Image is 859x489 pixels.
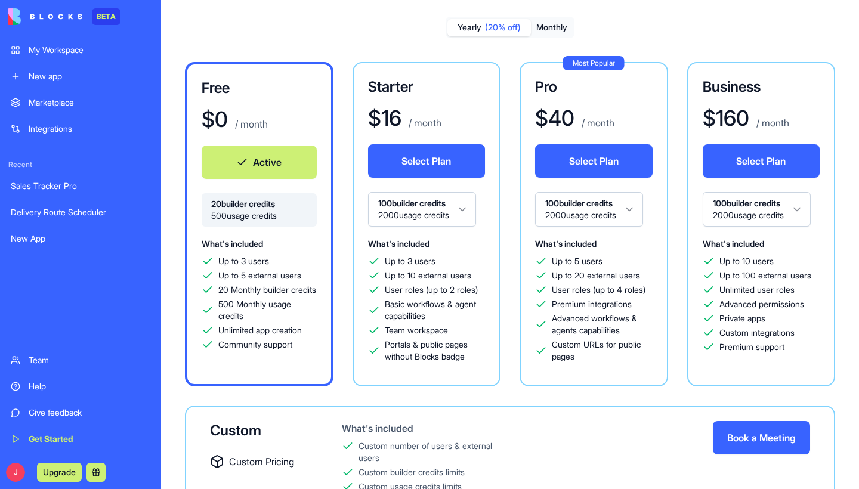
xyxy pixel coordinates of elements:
[359,466,465,478] div: Custom builder credits limits
[535,78,653,97] h3: Pro
[202,239,263,249] span: What's included
[485,21,521,33] span: (20% off)
[29,70,150,82] div: New app
[29,123,150,135] div: Integrations
[11,180,150,192] div: Sales Tracker Pro
[6,463,25,482] span: J
[563,56,625,70] div: Most Popular
[719,284,795,296] span: Unlimited user roles
[29,433,150,445] div: Get Started
[713,421,810,454] button: Book a Meeting
[552,270,640,281] span: Up to 20 external users
[535,239,597,249] span: What's included
[92,8,120,25] div: BETA
[385,284,478,296] span: User roles (up to 2 roles)
[579,116,614,130] p: / month
[754,116,789,130] p: / month
[447,19,531,36] button: Yearly
[229,454,294,469] span: Custom Pricing
[4,200,157,224] a: Delivery Route Scheduler
[37,466,82,478] a: Upgrade
[552,284,645,296] span: User roles (up to 4 roles)
[552,312,653,336] span: Advanced workflows & agents capabilities
[29,380,150,392] div: Help
[385,270,471,281] span: Up to 10 external users
[368,78,486,97] h3: Starter
[11,233,150,244] div: New App
[210,421,304,440] div: Custom
[359,440,508,464] div: Custom number of users & external users
[4,117,157,141] a: Integrations
[552,339,653,363] span: Custom URLs for public pages
[202,79,317,98] h3: Free
[4,348,157,372] a: Team
[4,427,157,451] a: Get Started
[368,144,486,178] button: Select Plan
[211,210,307,222] span: 500 usage credits
[703,106,749,130] h1: $ 160
[385,339,486,363] span: Portals & public pages without Blocks badge
[342,421,508,435] div: What's included
[29,97,150,109] div: Marketplace
[218,339,292,351] span: Community support
[552,255,602,267] span: Up to 5 users
[368,239,429,249] span: What's included
[218,255,269,267] span: Up to 3 users
[218,284,316,296] span: 20 Monthly builder credits
[8,8,82,25] img: logo
[368,106,401,130] h1: $ 16
[719,312,765,324] span: Private apps
[4,160,157,169] span: Recent
[233,117,268,131] p: / month
[202,146,317,179] button: Active
[719,327,795,339] span: Custom integrations
[218,298,317,322] span: 500 Monthly usage credits
[719,341,784,353] span: Premium support
[703,239,764,249] span: What's included
[535,106,574,130] h1: $ 40
[4,38,157,62] a: My Workspace
[552,298,632,310] span: Premium integrations
[37,463,82,482] button: Upgrade
[385,324,448,336] span: Team workspace
[29,354,150,366] div: Team
[531,19,573,36] button: Monthly
[719,298,804,310] span: Advanced permissions
[11,206,150,218] div: Delivery Route Scheduler
[4,227,157,250] a: New App
[211,198,307,210] span: 20 builder credits
[719,255,774,267] span: Up to 10 users
[703,144,820,178] button: Select Plan
[4,401,157,425] a: Give feedback
[535,144,653,178] button: Select Plan
[703,78,820,97] h3: Business
[385,298,486,322] span: Basic workflows & agent capabilities
[4,64,157,88] a: New app
[218,324,302,336] span: Unlimited app creation
[406,116,441,130] p: / month
[202,107,228,131] h1: $ 0
[29,44,150,56] div: My Workspace
[8,8,120,25] a: BETA
[385,255,435,267] span: Up to 3 users
[4,91,157,114] a: Marketplace
[29,407,150,419] div: Give feedback
[4,375,157,398] a: Help
[4,174,157,198] a: Sales Tracker Pro
[218,270,301,281] span: Up to 5 external users
[719,270,811,281] span: Up to 100 external users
